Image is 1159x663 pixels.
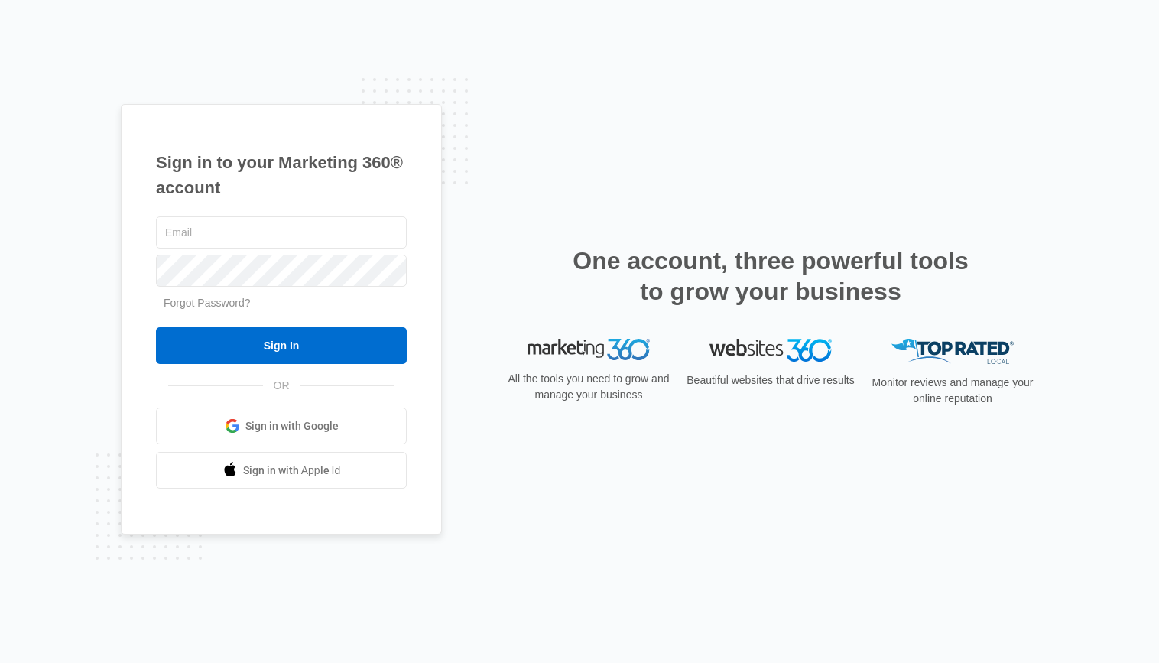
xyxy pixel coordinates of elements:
[156,327,407,364] input: Sign In
[243,463,341,479] span: Sign in with Apple Id
[164,297,251,309] a: Forgot Password?
[156,408,407,444] a: Sign in with Google
[709,339,832,361] img: Websites 360
[263,378,300,394] span: OR
[867,375,1038,407] p: Monitor reviews and manage your online reputation
[685,372,856,388] p: Beautiful websites that drive results
[528,339,650,360] img: Marketing 360
[156,452,407,489] a: Sign in with Apple Id
[503,371,674,403] p: All the tools you need to grow and manage your business
[156,150,407,200] h1: Sign in to your Marketing 360® account
[245,418,339,434] span: Sign in with Google
[568,245,973,307] h2: One account, three powerful tools to grow your business
[891,339,1014,364] img: Top Rated Local
[156,216,407,249] input: Email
